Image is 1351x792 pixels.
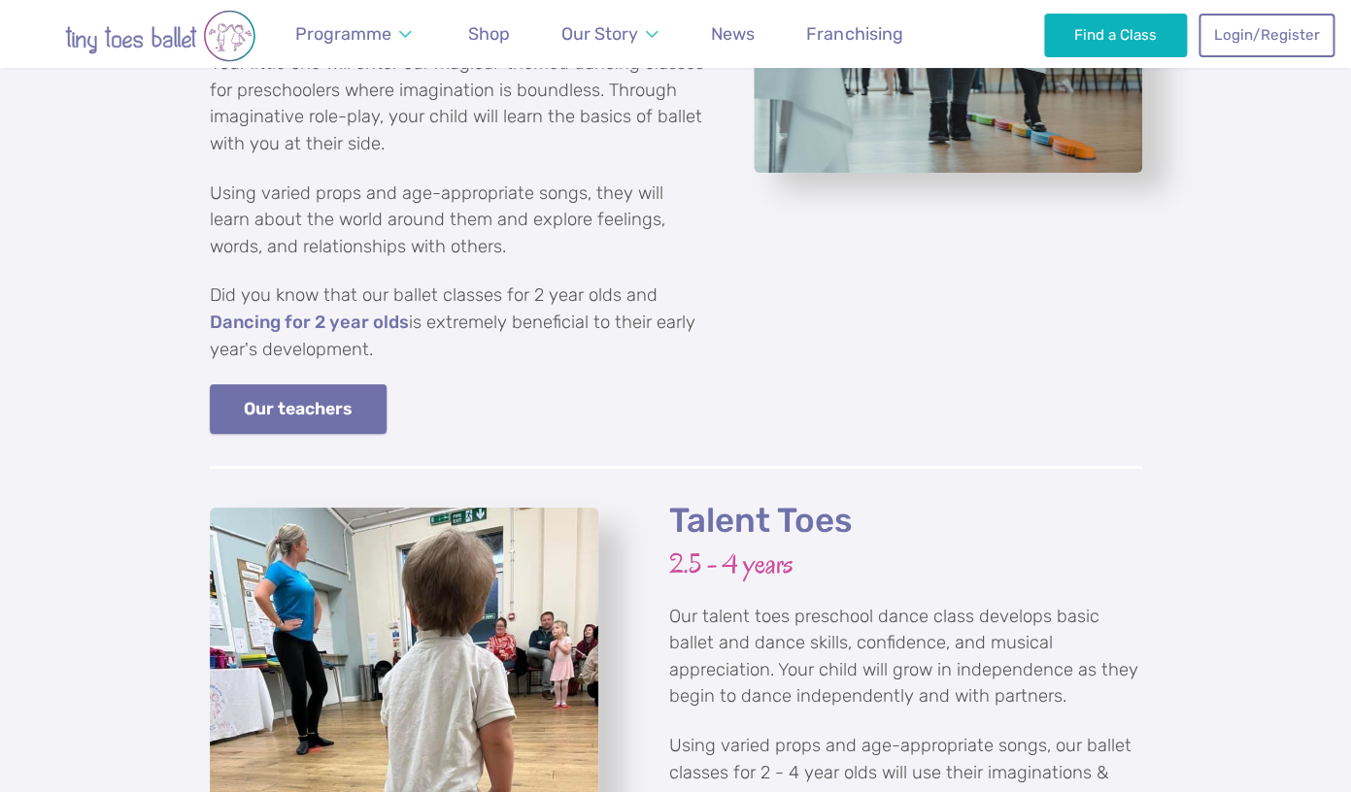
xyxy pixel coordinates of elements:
[1044,14,1187,56] a: Find a Class
[669,546,1142,582] h3: 2.5 - 4 years
[467,23,509,44] span: Shop
[210,50,705,157] p: Your little one will enter our magical-themed dancing classes for preschoolers where imagination ...
[710,23,754,44] span: News
[24,10,296,62] img: tiny toes ballet
[210,384,388,434] a: Our teachers
[210,313,409,333] a: Dancing for 2 year olds
[210,181,705,261] p: Using varied props and age-appropriate songs, they will learn about the world around them and exp...
[295,23,391,44] span: Programme
[553,13,667,56] a: Our Story
[669,604,1142,710] p: Our talent toes preschool dance class develops basic ballet and dance skills, confidence, and mus...
[806,23,902,44] span: Franchising
[561,23,638,44] span: Our Story
[797,13,911,56] a: Franchising
[210,282,705,363] p: Did you know that our ballet classes for 2 year olds and is extremely beneficial to their early y...
[458,13,518,56] a: Shop
[701,13,762,56] a: News
[287,13,421,56] a: Programme
[1199,14,1334,56] a: Login/Register
[669,500,1142,543] h2: Talent Toes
